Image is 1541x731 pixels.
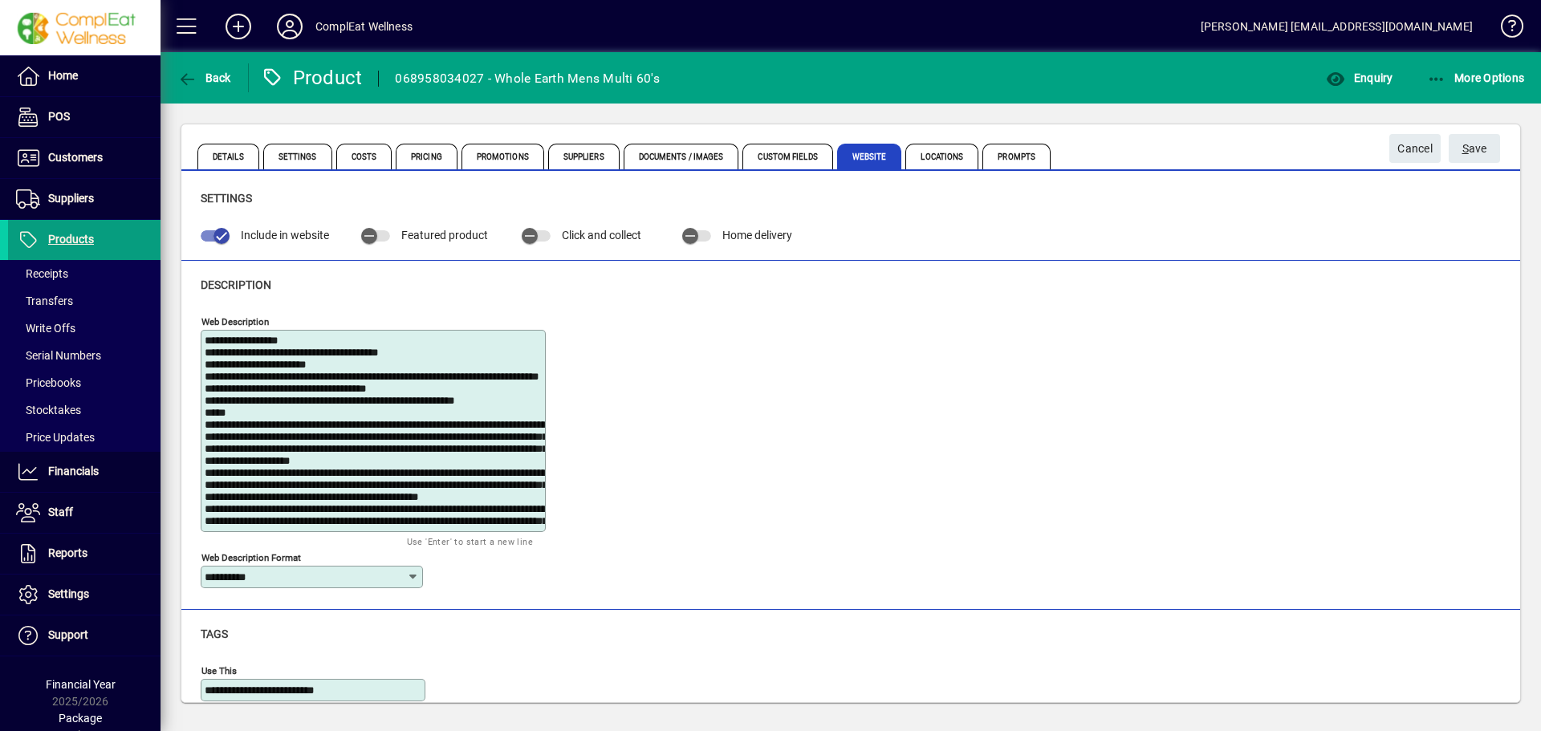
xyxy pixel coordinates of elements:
[396,144,457,169] span: Pricing
[173,63,235,92] button: Back
[8,396,161,424] a: Stocktakes
[1389,134,1441,163] button: Cancel
[722,229,792,242] span: Home delivery
[16,376,81,389] span: Pricebooks
[48,465,99,477] span: Financials
[1397,136,1433,162] span: Cancel
[213,12,264,41] button: Add
[8,260,161,287] a: Receipts
[16,431,95,444] span: Price Updates
[461,144,544,169] span: Promotions
[837,144,902,169] span: Website
[562,229,641,242] span: Click and collect
[197,144,259,169] span: Details
[1427,71,1525,84] span: More Options
[201,278,271,291] span: Description
[1489,3,1521,55] a: Knowledge Base
[46,678,116,691] span: Financial Year
[16,404,81,416] span: Stocktakes
[336,144,392,169] span: Costs
[8,138,161,178] a: Customers
[201,664,237,676] mat-label: Use This
[624,144,739,169] span: Documents / Images
[407,532,533,550] mat-hint: Use 'Enter' to start a new line
[48,546,87,559] span: Reports
[1322,63,1397,92] button: Enquiry
[264,12,315,41] button: Profile
[1449,134,1500,163] button: Save
[1326,71,1393,84] span: Enquiry
[201,551,301,562] mat-label: Web Description Format
[742,144,832,169] span: Custom Fields
[1462,142,1469,155] span: S
[548,144,620,169] span: Suppliers
[16,294,73,307] span: Transfers
[8,369,161,396] a: Pricebooks
[315,14,413,39] div: ComplEat Wellness
[48,192,94,205] span: Suppliers
[177,71,231,84] span: Back
[48,151,103,164] span: Customers
[8,615,161,656] a: Support
[16,322,75,335] span: Write Offs
[48,110,70,123] span: POS
[905,144,978,169] span: Locations
[8,56,161,96] a: Home
[241,229,329,242] span: Include in website
[1423,63,1529,92] button: More Options
[8,575,161,615] a: Settings
[8,534,161,574] a: Reports
[201,627,228,640] span: Tags
[48,233,94,246] span: Products
[8,97,161,137] a: POS
[8,179,161,219] a: Suppliers
[263,144,332,169] span: Settings
[16,267,68,280] span: Receipts
[8,287,161,315] a: Transfers
[261,65,363,91] div: Product
[982,144,1051,169] span: Prompts
[8,493,161,533] a: Staff
[8,452,161,492] a: Financials
[48,69,78,82] span: Home
[201,315,269,327] mat-label: Web Description
[48,587,89,600] span: Settings
[8,424,161,451] a: Price Updates
[8,315,161,342] a: Write Offs
[48,628,88,641] span: Support
[401,229,488,242] span: Featured product
[201,192,252,205] span: Settings
[1201,14,1473,39] div: [PERSON_NAME] [EMAIL_ADDRESS][DOMAIN_NAME]
[1462,136,1487,162] span: ave
[48,506,73,518] span: Staff
[8,342,161,369] a: Serial Numbers
[395,66,660,91] div: 068958034027 - Whole Earth Mens Multi 60's
[16,349,101,362] span: Serial Numbers
[59,712,102,725] span: Package
[161,63,249,92] app-page-header-button: Back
